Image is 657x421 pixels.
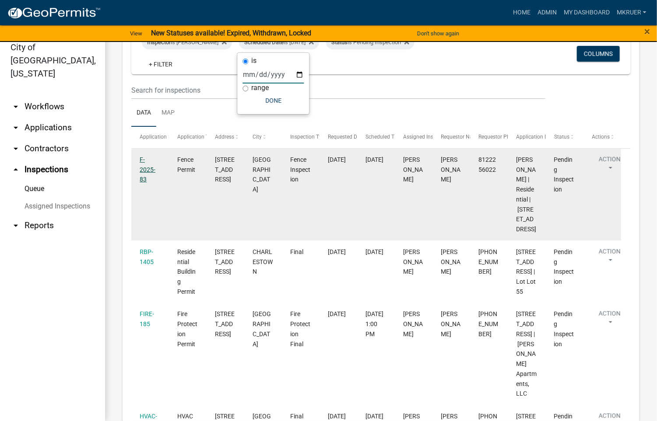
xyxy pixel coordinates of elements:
[320,127,357,148] datatable-header-cell: Requested Date
[215,310,235,337] span: 4501 TOWN CENTER BOULEVARD
[583,127,621,148] datatable-header-cell: Actions
[404,248,423,275] span: Mike Kruer
[140,310,154,327] a: FIRE-185
[546,127,583,148] datatable-header-cell: Status
[11,122,21,133] i: arrow_drop_down
[554,134,569,140] span: Status
[328,134,365,140] span: Requested Date
[147,39,171,45] span: Inspector
[177,134,217,140] span: Application Type
[577,46,620,62] button: Columns
[328,413,346,420] span: 08/21/2025
[252,84,269,91] label: range
[142,56,179,72] a: + Filter
[11,164,21,175] i: arrow_drop_up
[140,156,155,183] a: F-2025-83
[207,127,244,148] datatable-header-cell: Address
[177,248,196,295] span: Residential Building Permit
[215,134,234,140] span: Address
[126,26,146,41] a: View
[554,310,574,347] span: Pending Inspection
[282,127,320,148] datatable-header-cell: Inspection Type
[592,134,610,140] span: Actions
[404,156,423,183] span: Mike Kruer
[414,26,463,41] button: Don't show again
[131,127,169,148] datatable-header-cell: Application
[592,309,628,331] button: Action
[479,134,519,140] span: Requestor Phone
[290,310,310,347] span: Fire Protection Final
[479,248,499,275] span: 812-820-1832
[516,310,537,397] span: 4501 TOWN CENTER BOULEVARD Building 8 | Warren Apartments, LLC
[441,310,461,337] span: CAMERON
[516,156,537,233] span: Eder moran | Residential | 1814 larkspur dr, Jeffersonville IN 47130
[357,127,395,148] datatable-header-cell: Scheduled Time
[592,155,628,177] button: Action
[516,134,572,140] span: Application Description
[244,127,282,148] datatable-header-cell: City
[328,156,346,163] span: 07/03/2025
[252,57,257,64] label: is
[290,156,310,183] span: Fence Inspection
[516,248,536,295] span: 6319 HORIZON WAY CHARLESTOWN, IN 47111 | Lot Lot 55
[177,310,197,347] span: Fire Protection Permit
[441,156,461,183] span: Eder moran
[11,101,21,112] i: arrow_drop_down
[253,156,271,193] span: Jeffersonville
[290,413,303,420] span: Final
[253,134,262,140] span: City
[253,310,271,347] span: JEFFERSONVILLE
[215,248,235,275] span: 6319 HORIZON WAY
[592,247,628,269] button: Action
[613,4,650,21] a: mkruer
[554,156,574,193] span: Pending Inspection
[433,127,471,148] datatable-header-cell: Requestor Name
[177,156,195,173] span: Fence Permit
[290,134,327,140] span: Inspection Type
[560,4,613,21] a: My Dashboard
[331,39,348,45] span: Status
[366,155,387,165] div: [DATE]
[366,309,387,339] div: [DATE] 1:00 PM
[131,81,545,99] input: Search for inspections
[131,99,156,127] a: Data
[441,248,461,275] span: Chris Robertson
[508,127,546,148] datatable-header-cell: Application Description
[253,248,273,275] span: CHARLESTOWN
[366,134,404,140] span: Scheduled Time
[11,143,21,154] i: arrow_drop_down
[509,4,534,21] a: Home
[479,310,499,337] span: 812-989-6355
[169,127,207,148] datatable-header-cell: Application Type
[404,310,423,337] span: Mike Kruer
[366,247,387,257] div: [DATE]
[156,99,180,127] a: Map
[554,248,574,285] span: Pending Inspection
[534,4,560,21] a: Admin
[441,134,481,140] span: Requestor Name
[645,26,650,37] button: Close
[140,248,154,265] a: RBP-1405
[328,248,346,255] span: 08/21/2025
[479,156,496,173] span: 8122256022
[328,310,346,317] span: 08/21/2025
[404,134,449,140] span: Assigned Inspector
[645,25,650,38] span: ×
[11,220,21,231] i: arrow_drop_down
[243,93,304,108] button: Done
[215,156,235,183] span: 1814 Larkspur Drive North
[471,127,508,148] datatable-header-cell: Requestor Phone
[290,248,303,255] span: Final
[244,39,284,45] span: Scheduled Date
[140,134,167,140] span: Application
[395,127,432,148] datatable-header-cell: Assigned Inspector
[151,29,311,37] strong: New Statuses available! Expired, Withdrawn, Locked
